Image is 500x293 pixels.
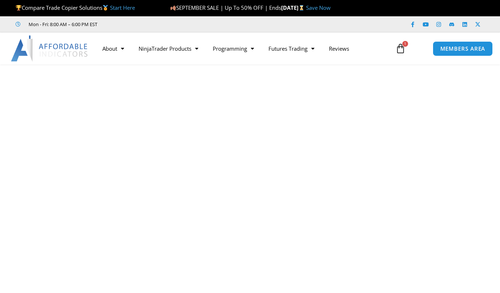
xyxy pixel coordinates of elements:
[16,5,21,11] img: 🏆
[205,40,261,57] a: Programming
[95,40,131,57] a: About
[306,4,331,11] a: Save Now
[11,35,89,62] img: LogoAI | Affordable Indicators – NinjaTrader
[261,40,322,57] a: Futures Trading
[433,41,493,56] a: MEMBERS AREA
[27,20,97,29] span: Mon - Fri: 8:00 AM – 6:00 PM EST
[322,40,356,57] a: Reviews
[440,46,486,51] span: MEMBERS AREA
[170,5,176,11] img: 🍂
[281,4,306,11] strong: [DATE]
[103,5,108,11] img: 🥇
[385,38,416,59] a: 1
[402,41,408,47] span: 1
[95,40,390,57] nav: Menu
[170,4,281,11] span: SEPTEMBER SALE | Up To 50% OFF | Ends
[110,4,135,11] a: Start Here
[16,4,135,11] span: Compare Trade Copier Solutions
[131,40,205,57] a: NinjaTrader Products
[299,5,304,11] img: ⌛
[107,21,216,28] iframe: Customer reviews powered by Trustpilot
